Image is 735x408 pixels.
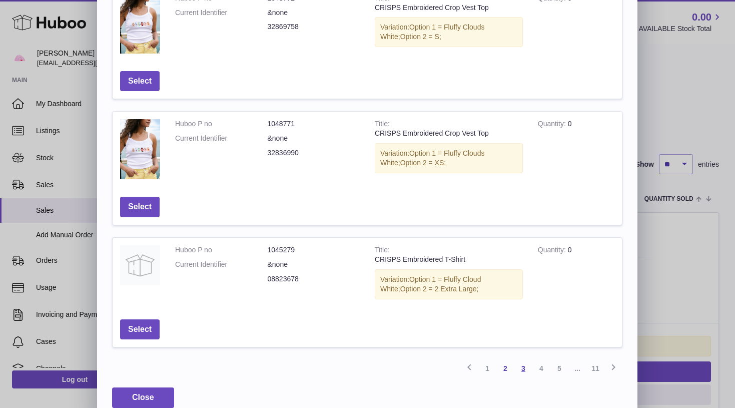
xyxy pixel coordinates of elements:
button: Select [120,319,160,340]
a: 2 [496,359,514,377]
td: 0 [530,112,622,189]
dt: Huboo P no [175,245,268,255]
strong: Title [375,246,390,256]
strong: Quantity [538,246,568,256]
a: 5 [550,359,568,377]
a: 11 [586,359,604,377]
dd: &none [268,134,360,143]
span: Close [132,393,154,401]
div: CRISPS Embroidered Crop Vest Top [375,3,523,13]
span: Option 2 = S; [400,33,441,41]
div: Variation: [375,269,523,299]
td: 0 [530,238,622,312]
span: Option 2 = 2 Extra Large; [400,285,479,293]
a: 4 [532,359,550,377]
div: Variation: [375,17,523,47]
dd: 08823678 [268,274,360,284]
dd: &none [268,8,360,18]
span: Option 1 = Fluffy Clouds White; [380,23,484,41]
button: Select [120,197,160,217]
dd: 32869758 [268,22,360,32]
div: CRISPS Embroidered T-Shirt [375,255,523,264]
dt: Huboo P no [175,119,268,129]
div: Variation: [375,143,523,173]
dt: Current Identifier [175,260,268,269]
a: 3 [514,359,532,377]
dt: Current Identifier [175,134,268,143]
button: Close [112,387,174,408]
strong: Quantity [538,120,568,130]
dd: 1045279 [268,245,360,255]
div: CRISPS Embroidered Crop Vest Top [375,129,523,138]
span: Option 1 = Fluffy Clouds White; [380,149,484,167]
img: CRISPS Embroidered Crop Vest Top [120,119,160,179]
dd: 32836990 [268,148,360,158]
dd: 1048771 [268,119,360,129]
a: 1 [478,359,496,377]
span: Option 2 = XS; [400,159,446,167]
span: Option 1 = Fluffy Cloud White; [380,275,481,293]
img: CRISPS Embroidered T-Shirt [120,245,160,285]
strong: Title [375,120,390,130]
button: Select [120,71,160,92]
span: ... [568,359,586,377]
dd: &none [268,260,360,269]
dt: Current Identifier [175,8,268,18]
